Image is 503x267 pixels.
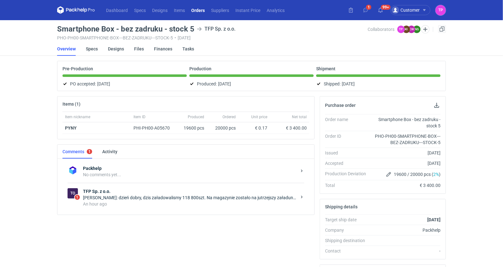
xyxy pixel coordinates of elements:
span: Produced [188,114,204,119]
span: 1 [75,195,80,200]
div: Tosia Płotek [435,5,446,15]
button: 99+ [376,5,386,15]
a: Designs [108,42,124,56]
div: Total [325,182,371,189]
span: Net total [292,114,307,119]
span: [DATE] [342,80,355,88]
div: Target ship date [325,217,371,223]
div: Production Deviation [325,171,371,178]
span: [DATE] [97,80,110,88]
a: Orders [188,6,208,14]
div: [PERSON_NAME]: dzień dobry, dzis załadowalismy 118 800szt. Na magazynie zostało na jutrzejszy zał... [83,194,297,201]
span: Ordered [222,114,236,119]
a: Finances [154,42,172,56]
h2: Shipping details [325,204,358,209]
span: 19600 / 20000 pcs ( ) [394,171,441,177]
a: Duplicate [438,25,446,33]
strong: [DATE] [427,217,441,222]
div: [DATE] [371,150,441,156]
a: Designs [149,6,171,14]
div: TFP Sp. z o.o. [68,188,78,199]
div: 19600 pcs [178,122,207,134]
p: Production [189,66,211,71]
span: • [175,35,176,40]
strong: Packhelp [83,165,297,171]
figcaption: To [68,188,78,199]
a: Files [134,42,144,56]
div: 20000 pcs [207,122,238,134]
strong: TFP Sp. z o.o. [83,188,297,194]
div: Smartphone Box - bez zadruku - stock 5 [371,116,441,129]
a: Overview [57,42,76,56]
div: Contact [325,248,371,254]
a: Suppliers [208,6,232,14]
h3: Smartphone Box - bez zadruku - stock 5 [57,25,194,33]
div: Order name [325,116,371,129]
a: Comments1 [62,145,92,159]
span: Item ID [133,114,145,119]
div: Shipped: [316,80,441,88]
a: Dashboard [103,6,131,14]
div: Packhelp [371,227,441,233]
span: Collaborators [368,27,395,32]
a: Analytics [263,6,288,14]
div: Order ID [325,133,371,146]
button: TP [435,5,446,15]
span: Item nickname [65,114,90,119]
a: Specs [131,6,149,14]
button: Edit collaborators [421,25,429,33]
a: Instant Price [232,6,263,14]
div: TFP Sp. z o.o. [197,25,235,33]
div: Accepted [325,160,371,166]
p: Shipment [316,66,335,71]
figcaption: KI [403,26,410,33]
a: Tasks [182,42,194,56]
div: Issued [325,150,371,156]
div: € 3 400.00 [272,125,307,131]
button: 1 [361,5,371,15]
div: € 0.17 [241,125,267,131]
a: Activity [102,145,117,159]
figcaption: TP [397,26,405,33]
p: Pre-Production [62,66,93,71]
div: PHI-PH00-A05670 [133,125,176,131]
div: PHO-PH00-SMARTPHONE-BOX---BEZ-ZADRUKU---STOCK-5 [371,133,441,146]
div: Produced: [189,80,314,88]
div: € 3 400.00 [371,182,441,189]
div: Shipping destination [325,237,371,244]
div: PO accepted: [62,80,187,88]
h2: Purchase order [325,103,356,108]
figcaption: EW [408,26,415,33]
button: Download PO [433,102,441,109]
span: Unit price [251,114,267,119]
div: 1 [88,149,91,154]
figcaption: NS [413,26,421,33]
div: [DATE] [371,160,441,166]
img: Packhelp [68,165,78,176]
span: [DATE] [218,80,231,88]
button: Customer [390,5,435,15]
svg: Packhelp Pro [57,6,95,14]
a: Specs [86,42,98,56]
div: An hour ago [83,201,297,207]
div: Customer [392,6,420,14]
div: No comments yet... [83,171,297,178]
h2: Items (1) [62,102,80,107]
span: 2% [433,172,439,177]
div: PHO-PH00-SMARTPHONE-BOX---BEZ-ZADRUKU---STOCK-5 [DATE] [57,35,368,40]
button: Edit production Deviation [385,171,393,178]
a: PYNY [65,125,77,131]
div: Company [325,227,371,233]
a: Items [171,6,188,14]
div: - [371,248,441,254]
